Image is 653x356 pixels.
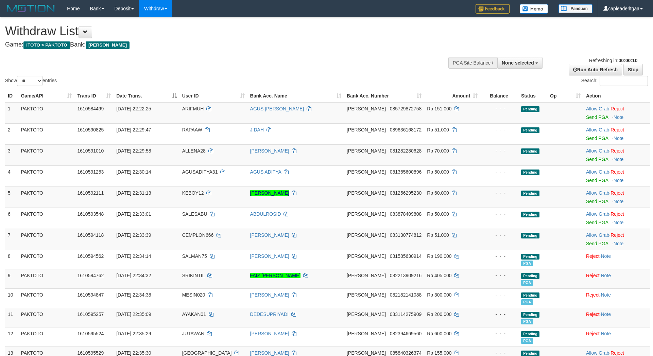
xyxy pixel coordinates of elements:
td: PAKTOTO [18,288,75,308]
td: · [583,250,650,269]
span: AYAKAN01 [182,311,206,317]
span: SRIKINTIL [182,273,205,278]
a: Note [614,199,624,204]
span: [DATE] 22:34:32 [116,273,151,278]
a: AGUS ADITYA [250,169,281,175]
span: · [586,169,611,175]
span: 1610594762 [77,273,104,278]
span: Refreshing in: [589,58,637,63]
th: Date Trans.: activate to sort column descending [114,90,179,102]
td: PAKTOTO [18,308,75,327]
div: - - - [483,168,516,175]
span: [DATE] 22:34:14 [116,253,151,259]
a: [PERSON_NAME] [250,350,289,356]
span: RAPAAW [182,127,202,132]
span: Pending [521,148,539,154]
td: 12 [5,327,18,346]
span: [PERSON_NAME] [347,292,386,298]
a: [PERSON_NAME] [250,253,289,259]
span: Pending [521,312,539,318]
a: Note [614,241,624,246]
a: Note [614,220,624,225]
td: PAKTOTO [18,269,75,288]
span: [DATE] 22:22:25 [116,106,151,111]
td: PAKTOTO [18,102,75,124]
div: - - - [483,232,516,238]
th: Action [583,90,650,102]
th: ID [5,90,18,102]
a: Reject [586,292,600,298]
span: [DATE] 22:34:38 [116,292,151,298]
span: Copy 081282280628 to clipboard [390,148,422,154]
span: ITOTO > PAKTOTO [23,41,70,49]
th: Trans ID: activate to sort column ascending [74,90,114,102]
span: [GEOGRAPHIC_DATA] [182,350,232,356]
span: Copy 085729872758 to clipboard [390,106,422,111]
label: Show entries [5,76,57,86]
span: Rp 151.000 [427,106,451,111]
label: Search: [581,76,648,86]
td: PAKTOTO [18,123,75,144]
a: Allow Grab [586,350,609,356]
span: 1610590825 [77,127,104,132]
th: Amount: activate to sort column ascending [424,90,480,102]
td: PAKTOTO [18,186,75,208]
span: Marked by capleaderltgaa [521,280,533,286]
span: Pending [521,273,539,279]
span: Copy 082182141088 to clipboard [390,292,422,298]
span: Pending [521,127,539,133]
span: 1610594118 [77,232,104,238]
span: Marked by capleaderltgaa [521,319,533,324]
span: · [586,127,611,132]
span: [PERSON_NAME] [347,311,386,317]
button: None selected [497,57,543,69]
span: ARIFMUH [182,106,204,111]
span: Marked by capleaderltgaa [521,299,533,305]
span: [PERSON_NAME] [347,232,386,238]
span: · [586,232,611,238]
div: - - - [483,330,516,337]
td: 6 [5,208,18,229]
span: 1610595529 [77,350,104,356]
span: Pending [521,292,539,298]
a: Reject [611,190,624,196]
td: 2 [5,123,18,144]
span: [DATE] 22:30:14 [116,169,151,175]
div: - - - [483,253,516,260]
a: Reject [611,127,624,132]
span: Rp 300.000 [427,292,451,298]
a: Allow Grab [586,169,609,175]
span: [DATE] 22:33:01 [116,211,151,217]
span: Pending [521,212,539,217]
span: Rp 70.000 [427,148,449,154]
span: ALLENA28 [182,148,206,154]
span: 1610593548 [77,211,104,217]
img: Feedback.jpg [476,4,510,14]
span: Pending [521,331,539,337]
a: Reject [611,350,624,356]
div: - - - [483,147,516,154]
span: [PERSON_NAME] [347,148,386,154]
span: Pending [521,170,539,175]
span: · [586,350,611,356]
th: Game/API: activate to sort column ascending [18,90,75,102]
td: · [583,186,650,208]
h4: Game: Bank: [5,41,429,48]
span: JUTAWAN [182,331,205,336]
th: Bank Acc. Number: activate to sort column ascending [344,90,424,102]
span: [PERSON_NAME] [347,253,386,259]
span: · [586,190,611,196]
a: ABDULROSID [250,211,281,217]
td: 10 [5,288,18,308]
span: 1610595524 [77,331,104,336]
a: [PERSON_NAME] [250,331,289,336]
a: Send PGA [586,220,608,225]
img: Button%20Memo.svg [520,4,548,14]
a: JIDAH [250,127,264,132]
img: panduan.png [559,4,592,13]
span: Copy 082394669560 to clipboard [390,331,422,336]
span: Rp 50.000 [427,211,449,217]
span: Copy 081365600896 to clipboard [390,169,422,175]
th: Status [518,90,547,102]
a: Send PGA [586,199,608,204]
